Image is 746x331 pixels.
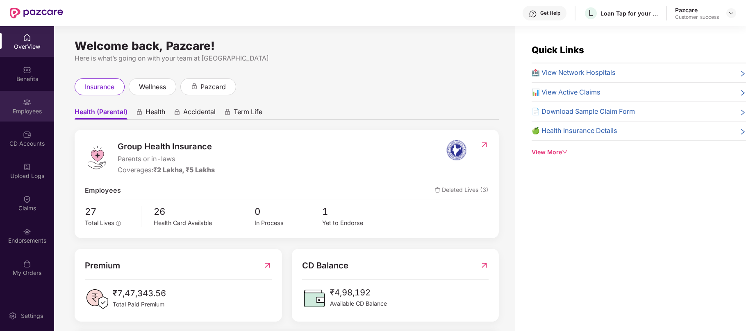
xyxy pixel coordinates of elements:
[224,108,231,116] div: animation
[18,312,45,320] div: Settings
[255,218,322,228] div: In Process
[118,165,215,175] div: Coverages:
[435,187,440,193] img: deleteIcon
[728,10,735,16] img: svg+xml;base64,PHN2ZyBpZD0iRHJvcGRvd24tMzJ4MzIiIHhtbG5zPSJodHRwOi8vd3d3LnczLm9yZy8yMDAwL3N2ZyIgd2...
[302,286,327,311] img: CDBalanceIcon
[23,34,31,42] img: svg+xml;base64,PHN2ZyBpZD0iSG9tZSIgeG1sbnM9Imh0dHA6Ly93d3cudzMub3JnLzIwMDAvc3ZnIiB3aWR0aD0iMjAiIG...
[675,6,719,14] div: Pazcare
[9,312,17,320] img: svg+xml;base64,PHN2ZyBpZD0iU2V0dGluZy0yMHgyMCIgeG1sbnM9Imh0dHA6Ly93d3cudzMub3JnLzIwMDAvc3ZnIiB3aW...
[435,185,489,196] span: Deleted Lives (3)
[146,108,165,119] span: Health
[480,141,489,149] img: RedirectIcon
[153,166,215,174] span: ₹2 Lakhs, ₹5 Lakhs
[529,10,537,18] img: svg+xml;base64,PHN2ZyBpZD0iSGVscC0zMngzMiIgeG1sbnM9Imh0dHA6Ly93d3cudzMub3JnLzIwMDAvc3ZnIiB3aWR0aD...
[23,66,31,74] img: svg+xml;base64,PHN2ZyBpZD0iQmVuZWZpdHMiIHhtbG5zPSJodHRwOi8vd3d3LnczLm9yZy8yMDAwL3N2ZyIgd2lkdGg9Ij...
[116,221,121,226] span: info-circle
[85,259,120,272] span: Premium
[154,218,255,228] div: Health Card Available
[85,145,109,170] img: logo
[675,14,719,20] div: Customer_success
[10,8,63,18] img: New Pazcare Logo
[330,286,387,299] span: ₹4,98,192
[85,219,114,226] span: Total Lives
[75,43,499,49] div: Welcome back, Pazcare!
[136,108,143,116] div: animation
[739,69,746,78] span: right
[600,9,658,17] div: Loan Tap for your Parents
[173,108,181,116] div: animation
[183,108,216,119] span: Accidental
[532,126,617,136] span: 🍏 Health Insurance Details
[23,260,31,268] img: svg+xml;base64,PHN2ZyBpZD0iTXlfT3JkZXJzIiBkYXRhLW5hbWU9Ik15IE9yZGVycyIgeG1sbnM9Imh0dHA6Ly93d3cudz...
[191,83,198,90] div: animation
[154,204,255,218] span: 26
[200,82,226,92] span: pazcard
[739,127,746,136] span: right
[263,259,272,272] img: RedirectIcon
[23,227,31,236] img: svg+xml;base64,PHN2ZyBpZD0iRW5kb3JzZW1lbnRzIiB4bWxucz0iaHR0cDovL3d3dy53My5vcmcvMjAwMC9zdmciIHdpZH...
[118,154,215,164] span: Parents or in-laws
[480,259,489,272] img: RedirectIcon
[532,148,746,157] div: View More
[23,163,31,171] img: svg+xml;base64,PHN2ZyBpZD0iVXBsb2FkX0xvZ3MiIGRhdGEtbmFtZT0iVXBsb2FkIExvZ3MiIHhtbG5zPSJodHRwOi8vd3...
[532,87,600,97] span: 📊 View Active Claims
[234,108,262,119] span: Term Life
[330,299,387,308] span: Available CD Balance
[85,82,114,92] span: insurance
[23,195,31,203] img: svg+xml;base64,PHN2ZyBpZD0iQ2xhaW0iIHhtbG5zPSJodHRwOi8vd3d3LnczLm9yZy8yMDAwL3N2ZyIgd2lkdGg9IjIwIi...
[532,68,616,78] span: 🏥 View Network Hospitals
[75,53,499,63] div: Here is what’s going on with your team at [GEOGRAPHIC_DATA]
[75,108,127,119] span: Health (Parental)
[739,108,746,117] span: right
[85,287,109,311] img: PaidPremiumIcon
[302,259,348,272] span: CD Balance
[589,8,593,18] span: L
[322,204,389,218] span: 1
[113,300,166,309] span: Total Paid Premium
[139,82,166,92] span: wellness
[85,185,121,196] span: Employees
[118,140,215,153] span: Group Health Insurance
[532,106,635,117] span: 📄 Download Sample Claim Form
[255,204,322,218] span: 0
[23,131,31,139] img: svg+xml;base64,PHN2ZyBpZD0iQ0RfQWNjb3VudHMiIGRhdGEtbmFtZT0iQ0QgQWNjb3VudHMiIHhtbG5zPSJodHRwOi8vd3...
[322,218,389,228] div: Yet to Endorse
[23,98,31,106] img: svg+xml;base64,PHN2ZyBpZD0iRW1wbG95ZWVzIiB4bWxucz0iaHR0cDovL3d3dy53My5vcmcvMjAwMC9zdmciIHdpZHRoPS...
[113,287,166,300] span: ₹7,47,343.56
[532,44,584,55] span: Quick Links
[85,204,135,218] span: 27
[540,10,560,16] div: Get Help
[562,149,568,155] span: down
[739,89,746,97] span: right
[441,140,472,160] img: insurerIcon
